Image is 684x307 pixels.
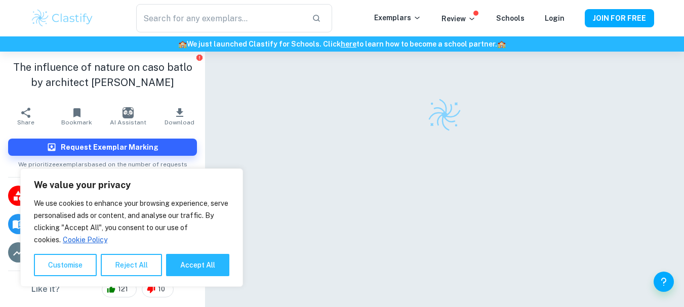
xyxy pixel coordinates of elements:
span: 10 [152,284,171,294]
span: We prioritize exemplars based on the number of requests [18,156,187,169]
h6: We just launched Clastify for Schools. Click to learn how to become a school partner. [2,38,682,50]
button: Reject All [101,254,162,276]
button: Customise [34,254,97,276]
h6: Request Exemplar Marking [61,142,158,153]
img: AI Assistant [123,107,134,118]
button: Request Exemplar Marking [8,139,197,156]
h6: Like it? [31,283,60,295]
p: We use cookies to enhance your browsing experience, serve personalised ads or content, and analys... [34,197,229,246]
span: 🏫 [178,40,187,48]
p: Review [441,13,476,24]
div: We value your privacy [20,168,243,287]
button: JOIN FOR FREE [585,9,654,27]
span: 🏫 [497,40,506,48]
input: Search for any exemplars... [136,4,303,32]
button: Bookmark [51,102,102,130]
p: Exemplars [374,12,421,23]
div: 121 [102,281,137,297]
a: Schools [496,14,525,22]
button: Download [154,102,205,130]
img: Clastify logo [427,97,462,133]
button: Report issue [195,54,203,61]
span: Download [165,119,194,126]
div: 10 [142,281,174,297]
button: AI Assistant [103,102,154,130]
p: We value your privacy [34,179,229,191]
span: Bookmark [61,119,92,126]
h1: The influence of nature on caso batlo by architect [PERSON_NAME] [8,60,197,90]
a: here [341,40,356,48]
a: Cookie Policy [62,235,108,244]
a: Login [545,14,565,22]
button: Accept All [166,254,229,276]
img: Clastify logo [30,8,95,28]
span: Share [17,119,34,126]
button: Help and Feedback [654,272,674,292]
span: AI Assistant [110,119,146,126]
span: 121 [112,284,134,294]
